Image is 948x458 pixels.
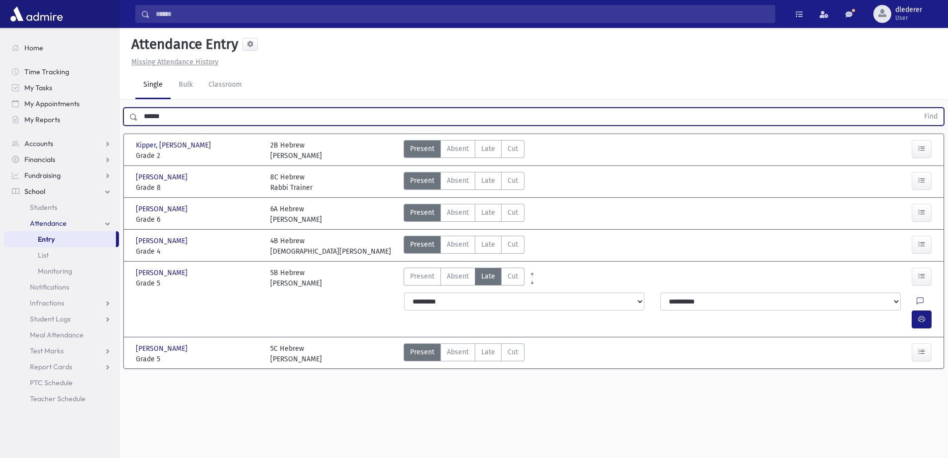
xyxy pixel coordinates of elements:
img: AdmirePro [8,4,65,24]
span: Absent [447,271,469,282]
span: PTC Schedule [30,378,73,387]
span: Entry [38,235,55,244]
span: Present [410,207,434,218]
span: Absent [447,239,469,250]
a: Accounts [4,136,119,152]
a: PTC Schedule [4,375,119,391]
a: Students [4,199,119,215]
div: AttTypes [404,172,525,193]
span: My Appointments [24,99,80,108]
span: Present [410,271,434,282]
span: Student Logs [30,314,71,323]
div: AttTypes [404,343,525,364]
a: Meal Attendance [4,327,119,343]
div: 5B Hebrew [PERSON_NAME] [270,268,322,289]
div: AttTypes [404,140,525,161]
span: Teacher Schedule [30,394,86,403]
span: Late [481,239,495,250]
a: My Reports [4,112,119,128]
span: Financials [24,155,55,164]
span: Present [410,239,434,250]
span: dlederer [895,6,922,14]
span: Report Cards [30,362,72,371]
a: My Appointments [4,96,119,112]
span: Home [24,43,43,52]
span: My Reports [24,115,60,124]
span: My Tasks [24,83,52,92]
span: Late [481,271,495,282]
span: Absent [447,207,469,218]
span: School [24,187,45,196]
a: Infractions [4,295,119,311]
span: Cut [508,144,518,154]
span: Grade 4 [136,246,260,257]
a: List [4,247,119,263]
span: Test Marks [30,346,64,355]
a: My Tasks [4,80,119,96]
a: Report Cards [4,359,119,375]
a: Missing Attendance History [127,58,218,66]
span: Students [30,203,57,212]
a: Single [135,71,171,99]
span: [PERSON_NAME] [136,236,190,246]
span: Cut [508,239,518,250]
button: Find [918,108,944,125]
input: Search [150,5,775,23]
h5: Attendance Entry [127,36,238,53]
span: Late [481,144,495,154]
span: Present [410,144,434,154]
span: Absent [447,347,469,357]
a: Student Logs [4,311,119,327]
div: 4B Hebrew [DEMOGRAPHIC_DATA][PERSON_NAME] [270,236,391,257]
a: Classroom [201,71,250,99]
span: Cut [508,347,518,357]
span: [PERSON_NAME] [136,204,190,214]
span: Cut [508,207,518,218]
span: Present [410,347,434,357]
a: Monitoring [4,263,119,279]
div: 6A Hebrew [PERSON_NAME] [270,204,322,225]
span: Present [410,175,434,186]
span: List [38,251,49,260]
span: Grade 6 [136,214,260,225]
span: Grade 8 [136,182,260,193]
div: 5C Hebrew [PERSON_NAME] [270,343,322,364]
a: Time Tracking [4,64,119,80]
span: Absent [447,175,469,186]
span: Cut [508,271,518,282]
span: Grade 2 [136,151,260,161]
span: Meal Attendance [30,330,84,339]
div: AttTypes [404,204,525,225]
a: Attendance [4,215,119,231]
span: [PERSON_NAME] [136,343,190,354]
div: 2B Hebrew [PERSON_NAME] [270,140,322,161]
span: Fundraising [24,171,61,180]
a: School [4,183,119,199]
a: Home [4,40,119,56]
u: Missing Attendance History [131,58,218,66]
span: Late [481,347,495,357]
span: Grade 5 [136,354,260,364]
span: Attendance [30,219,67,228]
span: Grade 5 [136,278,260,289]
a: Teacher Schedule [4,391,119,407]
span: Cut [508,175,518,186]
span: Notifications [30,283,69,292]
span: [PERSON_NAME] [136,172,190,182]
div: AttTypes [404,236,525,257]
div: 8C Hebrew Rabbi Trainer [270,172,313,193]
span: Time Tracking [24,67,69,76]
span: Absent [447,144,469,154]
span: Infractions [30,299,64,307]
a: Financials [4,152,119,167]
div: AttTypes [404,268,525,289]
a: Fundraising [4,167,119,183]
span: Monitoring [38,267,72,276]
a: Entry [4,231,116,247]
a: Test Marks [4,343,119,359]
a: Bulk [171,71,201,99]
span: User [895,14,922,22]
a: Notifications [4,279,119,295]
span: Accounts [24,139,53,148]
span: [PERSON_NAME] [136,268,190,278]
